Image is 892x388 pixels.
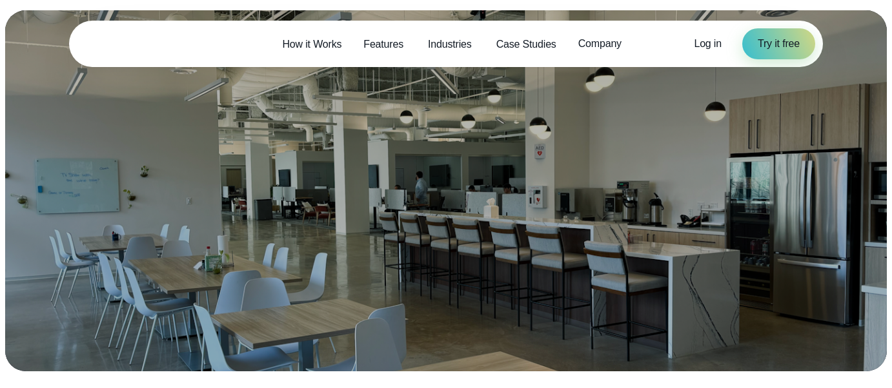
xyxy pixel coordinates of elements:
[428,37,472,52] span: Industries
[578,36,622,52] span: Company
[485,31,567,57] a: Case Studies
[758,36,800,52] span: Try it free
[496,37,556,52] span: Case Studies
[271,31,352,57] a: How it Works
[742,28,815,59] a: Try it free
[694,38,722,49] span: Log in
[282,37,341,52] span: How it Works
[363,37,403,52] span: Features
[694,36,722,52] a: Log in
